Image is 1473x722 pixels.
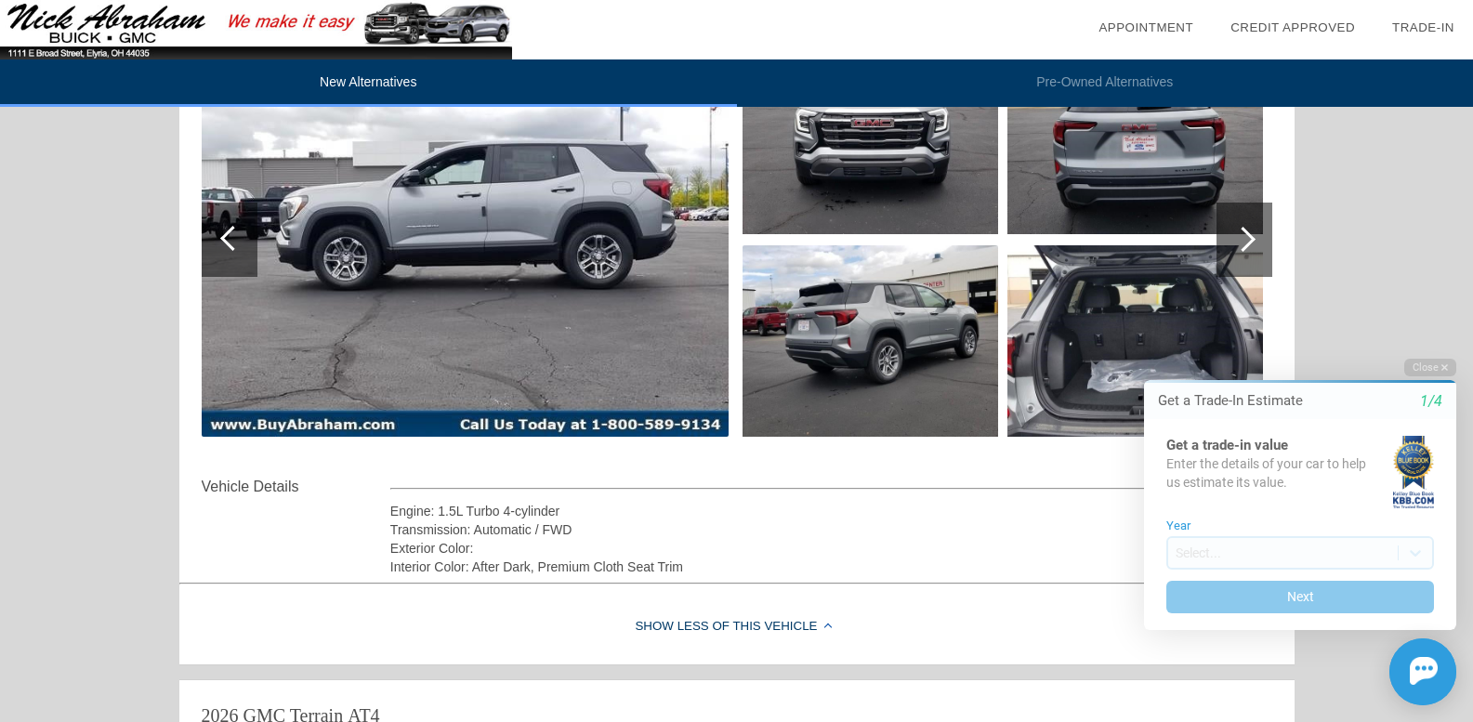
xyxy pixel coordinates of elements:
img: 1.jpg [202,43,729,437]
div: Engine: 1.5L Turbo 4-cylinder [390,502,1269,520]
div: Show Less of this Vehicle [179,590,1295,664]
a: Credit Approved [1230,20,1355,34]
a: Appointment [1098,20,1193,34]
div: Exterior Color: [390,539,1269,558]
div: Interior Color: After Dark, Premium Cloth Seat Trim [390,558,1269,576]
img: 5.jpg [1007,245,1263,437]
div: Transmission: Automatic / FWD [390,520,1269,539]
img: 4.jpg [1007,43,1263,234]
img: 2.jpg [743,43,998,234]
iframe: Chat Assistance [1105,342,1473,722]
img: 3.jpg [743,245,998,437]
a: Trade-In [1392,20,1454,34]
div: Vehicle Details [202,476,390,498]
